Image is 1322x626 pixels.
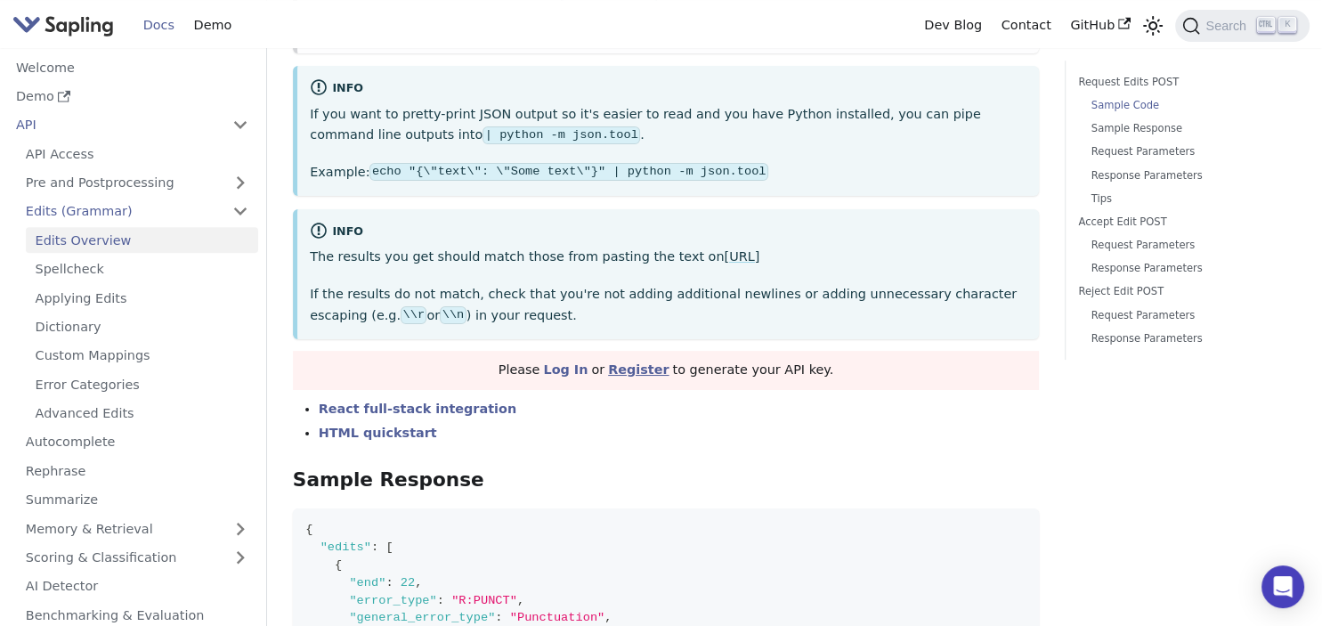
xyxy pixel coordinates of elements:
[1078,74,1290,91] a: Request Edits POST
[1261,565,1304,608] div: Open Intercom Messenger
[1278,17,1296,33] kbd: K
[310,284,1026,327] p: If the results do not match, check that you're not adding additional newlines or adding unnecessa...
[26,401,258,427] a: Advanced Edits
[26,343,258,369] a: Custom Mappings
[369,163,767,181] code: echo "{\"text\": \"Some text\"}" | python -m json.tool
[401,306,426,324] code: \\r
[12,12,120,38] a: Sapling.ai
[184,12,241,39] a: Demo
[914,12,991,39] a: Dev Blog
[16,487,258,513] a: Summarize
[724,249,759,264] a: [URL]
[305,523,312,536] span: {
[16,170,258,196] a: Pre and Postprocessing
[1091,330,1284,347] a: Response Parameters
[16,199,258,224] a: Edits (Grammar)
[1091,260,1284,277] a: Response Parameters
[6,112,223,138] a: API
[349,611,495,624] span: "general_error_type"
[349,576,385,589] span: "end"
[310,247,1026,268] p: The results you get should match those from pasting the text on
[310,222,1026,243] div: info
[6,84,258,110] a: Demo
[1140,12,1166,38] button: Switch between dark and light mode (currently light mode)
[26,314,258,340] a: Dictionary
[1091,237,1284,254] a: Request Parameters
[1091,191,1284,207] a: Tips
[1091,97,1284,114] a: Sample Code
[415,576,422,589] span: ,
[604,611,612,624] span: ,
[440,306,466,324] code: \\n
[349,594,436,607] span: "error_type"
[26,227,258,253] a: Edits Overview
[26,256,258,282] a: Spellcheck
[401,576,415,589] span: 22
[310,104,1026,147] p: If you want to pretty-print JSON output so it's easier to read and you have Python installed, you...
[517,594,524,607] span: ,
[6,54,258,80] a: Welcome
[1078,283,1290,300] a: Reject Edit POST
[1175,10,1309,42] button: Search (Ctrl+K)
[335,558,342,572] span: {
[310,78,1026,100] div: info
[437,594,444,607] span: :
[16,573,258,599] a: AI Detector
[320,541,371,554] span: "edits"
[543,362,588,377] a: Log In
[16,545,258,571] a: Scoring & Classification
[385,541,393,554] span: [
[16,429,258,455] a: Autocomplete
[495,611,502,624] span: :
[293,468,1039,492] h3: Sample Response
[371,541,378,554] span: :
[608,362,669,377] a: Register
[319,426,437,440] a: HTML quickstart
[510,611,605,624] span: "Punctuation"
[1091,143,1284,160] a: Request Parameters
[1060,12,1140,39] a: GitHub
[26,371,258,397] a: Error Categories
[483,126,640,144] code: | python -m json.tool
[223,112,258,138] button: Collapse sidebar category 'API'
[385,576,393,589] span: :
[134,12,184,39] a: Docs
[16,458,258,484] a: Rephrase
[451,594,517,607] span: "R:PUNCT"
[12,12,114,38] img: Sapling.ai
[310,162,1026,183] p: Example:
[1091,307,1284,324] a: Request Parameters
[26,285,258,311] a: Applying Edits
[293,351,1039,390] div: Please or to generate your API key.
[16,516,258,541] a: Memory & Retrieval
[992,12,1061,39] a: Contact
[16,141,258,167] a: API Access
[1078,214,1290,231] a: Accept Edit POST
[1091,167,1284,184] a: Response Parameters
[1200,19,1257,33] span: Search
[1091,120,1284,137] a: Sample Response
[319,402,516,416] a: React full-stack integration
